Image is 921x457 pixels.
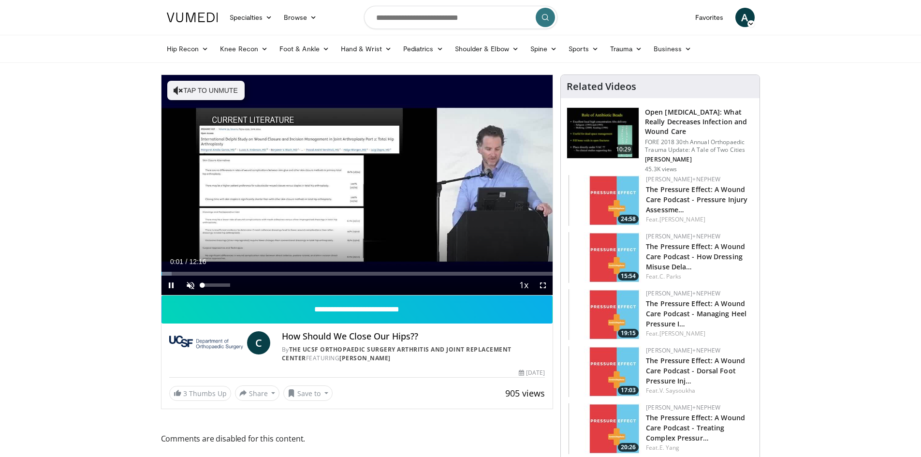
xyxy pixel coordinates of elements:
[648,39,697,59] a: Business
[569,175,641,226] a: 24:58
[646,289,720,297] a: [PERSON_NAME]+Nephew
[364,6,557,29] input: Search topics, interventions
[569,403,641,454] img: 5dccabbb-5219-43eb-ba82-333b4a767645.150x105_q85_crop-smart_upscale.jpg
[567,81,636,92] h4: Related Videos
[505,387,545,399] span: 905 views
[645,156,754,163] p: [PERSON_NAME]
[170,258,183,265] span: 0:01
[183,389,187,398] span: 3
[167,81,245,100] button: Tap to unmute
[659,386,695,395] a: V. Saysoukha
[525,39,563,59] a: Spine
[659,215,705,223] a: [PERSON_NAME]
[569,403,641,454] a: 20:26
[646,215,752,224] div: Feat.
[659,329,705,338] a: [PERSON_NAME]
[247,331,270,354] a: C
[449,39,525,59] a: Shoulder & Elbow
[646,413,745,442] a: The Pressure Effect: A Wound Care Podcast - Treating Complex Pressur…
[283,385,333,401] button: Save to
[646,242,745,271] a: The Pressure Effect: A Wound Care Podcast - How Dressing Misuse Dela…
[397,39,449,59] a: Pediatrics
[646,272,752,281] div: Feat.
[659,272,682,280] a: C. Parks
[612,145,635,154] span: 10:29
[569,289,641,340] img: 60a7b2e5-50df-40c4-868a-521487974819.150x105_q85_crop-smart_upscale.jpg
[618,386,639,395] span: 17:03
[646,443,752,452] div: Feat.
[646,299,746,328] a: The Pressure Effect: A Wound Care Podcast - Managing Heel Pressure I…
[645,107,754,136] h3: Open [MEDICAL_DATA]: What Really Decreases Infection and Wound Care
[689,8,730,27] a: Favorites
[186,258,188,265] span: /
[214,39,274,59] a: Knee Recon
[274,39,335,59] a: Foot & Ankle
[646,386,752,395] div: Feat.
[282,345,545,363] div: By FEATURING
[169,386,231,401] a: 3 Thumbs Up
[189,258,206,265] span: 12:16
[533,276,553,295] button: Fullscreen
[282,331,545,342] h4: How Should We Close Our Hips??
[161,276,181,295] button: Pause
[604,39,648,59] a: Trauma
[563,39,604,59] a: Sports
[167,13,218,22] img: VuMedi Logo
[646,175,720,183] a: [PERSON_NAME]+Nephew
[567,108,639,158] img: ded7be61-cdd8-40fc-98a3-de551fea390e.150x105_q85_crop-smart_upscale.jpg
[646,403,720,412] a: [PERSON_NAME]+Nephew
[569,175,641,226] img: 2a658e12-bd38-46e9-9f21-8239cc81ed40.150x105_q85_crop-smart_upscale.jpg
[161,432,554,445] span: Comments are disabled for this content.
[646,232,720,240] a: [PERSON_NAME]+Nephew
[569,232,641,283] a: 15:54
[618,215,639,223] span: 24:58
[335,39,397,59] a: Hand & Wrist
[519,369,545,377] div: [DATE]
[161,272,553,276] div: Progress Bar
[567,107,754,173] a: 10:29 Open [MEDICAL_DATA]: What Really Decreases Infection and Wound Care FORE 2018 30th Annual O...
[735,8,755,27] a: A
[169,331,243,354] img: The UCSF Orthopaedic Surgery Arthritis and Joint Replacement Center
[646,185,747,214] a: The Pressure Effect: A Wound Care Podcast - Pressure Injury Assessme…
[569,289,641,340] a: 19:15
[659,443,680,452] a: E. Yang
[203,283,230,287] div: Volume Level
[161,75,553,295] video-js: Video Player
[339,354,391,362] a: [PERSON_NAME]
[278,8,322,27] a: Browse
[235,385,280,401] button: Share
[645,138,754,154] p: FORE 2018 30th Annual Orthopaedic Trauma Update: A Tale of Two Cities
[618,329,639,338] span: 19:15
[569,346,641,397] img: d68379d8-97de-484f-9076-f39c80eee8eb.150x105_q85_crop-smart_upscale.jpg
[646,356,745,385] a: The Pressure Effect: A Wound Care Podcast - Dorsal Foot Pressure Inj…
[645,165,677,173] p: 45.3K views
[618,443,639,452] span: 20:26
[646,329,752,338] div: Feat.
[646,346,720,354] a: [PERSON_NAME]+Nephew
[569,346,641,397] a: 17:03
[618,272,639,280] span: 15:54
[224,8,278,27] a: Specialties
[181,276,200,295] button: Unmute
[161,39,215,59] a: Hip Recon
[569,232,641,283] img: 61e02083-5525-4adc-9284-c4ef5d0bd3c4.150x105_q85_crop-smart_upscale.jpg
[282,345,512,362] a: The UCSF Orthopaedic Surgery Arthritis and Joint Replacement Center
[514,276,533,295] button: Playback Rate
